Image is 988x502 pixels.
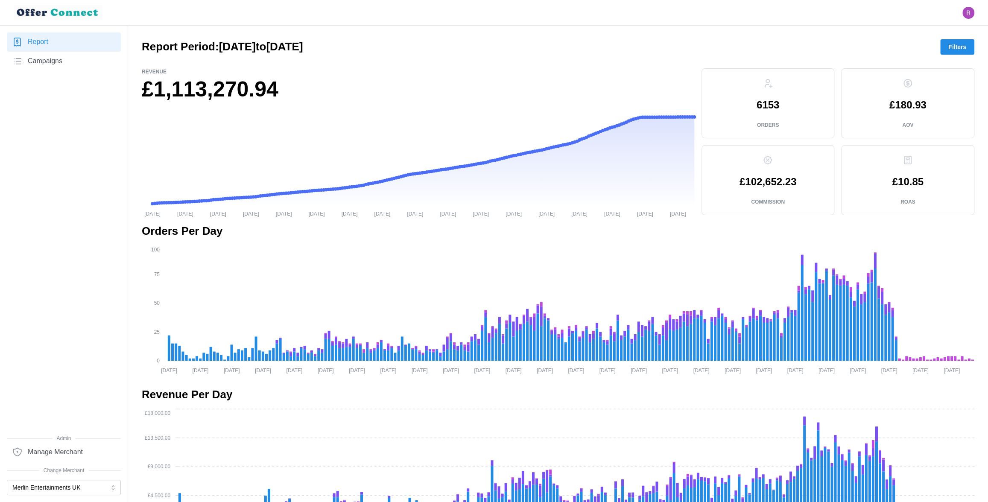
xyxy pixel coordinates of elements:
a: Manage Merchant [7,442,121,461]
tspan: [DATE] [342,210,358,216]
tspan: [DATE] [912,367,929,373]
tspan: [DATE] [318,367,334,373]
tspan: [DATE] [349,367,365,373]
p: Orders [757,122,779,129]
tspan: [DATE] [243,210,259,216]
tspan: [DATE] [474,367,490,373]
tspan: [DATE] [693,367,710,373]
tspan: £4,500.00 [148,493,171,499]
tspan: [DATE] [599,367,616,373]
tspan: [DATE] [380,367,396,373]
tspan: [DATE] [818,367,835,373]
tspan: [DATE] [506,367,522,373]
tspan: [DATE] [787,367,804,373]
h2: Orders Per Day [142,224,974,239]
tspan: [DATE] [537,367,553,373]
tspan: [DATE] [177,210,193,216]
p: £102,652.23 [740,177,796,187]
tspan: £9,000.00 [148,464,171,470]
tspan: [DATE] [193,367,209,373]
a: Campaigns [7,52,121,71]
span: Filters [948,40,966,54]
p: 6153 [757,100,779,110]
tspan: [DATE] [286,367,302,373]
tspan: [DATE] [604,210,620,216]
h1: £1,113,270.94 [142,76,695,103]
span: Change Merchant [7,467,121,475]
span: Manage Merchant [28,447,83,458]
p: Revenue [142,68,695,76]
tspan: [DATE] [443,367,459,373]
button: Open user button [962,7,974,19]
tspan: [DATE] [309,210,325,216]
tspan: [DATE] [506,210,522,216]
tspan: [DATE] [473,210,489,216]
tspan: [DATE] [850,367,866,373]
h2: Revenue Per Day [142,387,974,402]
tspan: [DATE] [568,367,584,373]
p: AOV [902,122,913,129]
tspan: 75 [154,271,160,277]
button: Merlin Entertainments UK [7,480,121,495]
tspan: [DATE] [725,367,741,373]
tspan: [DATE] [662,367,678,373]
tspan: [DATE] [637,210,653,216]
p: ROAS [900,198,915,206]
img: Ryan Gribben [962,7,974,19]
button: Filters [940,39,974,55]
a: Report [7,32,121,52]
tspan: [DATE] [374,210,390,216]
tspan: [DATE] [144,210,161,216]
tspan: 0 [157,358,160,364]
img: loyalBe Logo [14,5,102,20]
tspan: 50 [154,300,160,306]
tspan: [DATE] [210,210,226,216]
tspan: £13,500.00 [145,435,170,441]
tspan: [DATE] [944,367,960,373]
tspan: 100 [151,246,160,252]
tspan: [DATE] [440,210,456,216]
tspan: 25 [154,329,160,335]
span: Admin [7,435,121,443]
tspan: [DATE] [276,210,292,216]
tspan: [DATE] [407,210,423,216]
tspan: [DATE] [224,367,240,373]
tspan: [DATE] [571,210,588,216]
tspan: [DATE] [756,367,772,373]
p: £10.85 [892,177,923,187]
tspan: [DATE] [670,210,686,216]
tspan: £18,000.00 [145,410,170,416]
tspan: [DATE] [538,210,555,216]
span: Campaigns [28,56,62,67]
tspan: [DATE] [412,367,428,373]
p: Commission [751,198,785,206]
tspan: [DATE] [631,367,647,373]
tspan: [DATE] [881,367,897,373]
h2: Report Period: [DATE] to [DATE] [142,39,303,54]
tspan: [DATE] [255,367,271,373]
p: £180.93 [889,100,927,110]
tspan: [DATE] [161,367,177,373]
span: Report [28,37,48,47]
